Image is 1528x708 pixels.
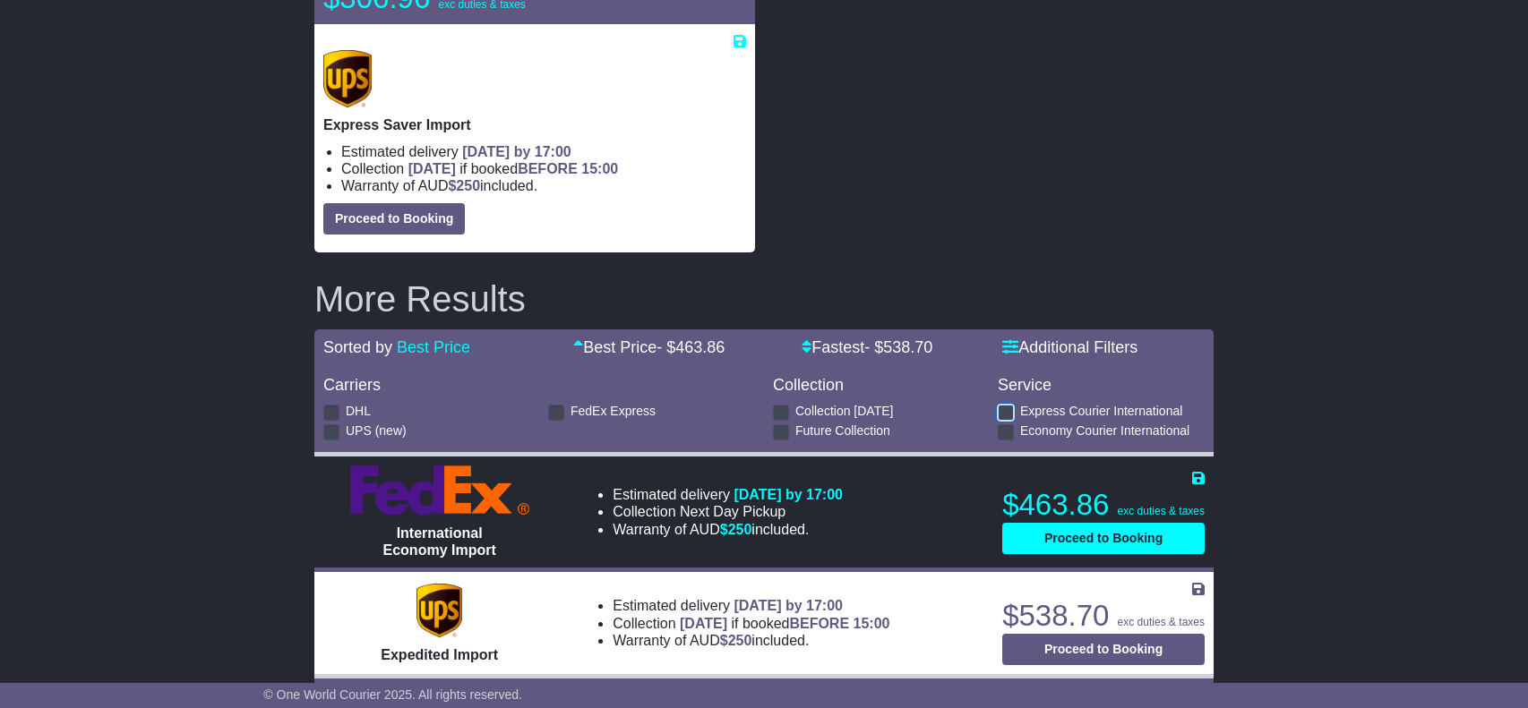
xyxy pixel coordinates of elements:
span: Economy Courier International [1020,423,1189,439]
span: exc duties & taxes [1118,616,1205,628]
span: 250 [456,178,480,193]
span: 538.70 [883,338,932,356]
img: UPS (new): Express Saver Import [323,50,372,107]
span: Express Courier International [1020,404,1182,419]
span: [DATE] by 17:00 [734,487,843,502]
span: FedEx Express [571,404,656,419]
p: $538.70 [1002,598,1205,634]
a: Best Price- $463.86 [573,338,725,356]
span: - $ [657,338,725,356]
span: [DATE] [680,616,727,631]
a: Best Price [397,338,470,356]
li: Estimated delivery [613,486,843,503]
li: Collection [613,503,843,520]
button: Proceed to Booking [323,203,465,235]
span: DHL [346,404,371,419]
span: if booked [408,161,618,176]
span: International Economy Import [383,525,496,558]
li: Warranty of AUD included. [613,521,843,538]
label: Future Collection [795,423,890,439]
span: [DATE] by 17:00 [734,598,843,613]
span: [DATE] [408,161,456,176]
span: BEFORE [518,161,578,176]
span: if booked [680,616,889,631]
button: Proceed to Booking [1002,634,1205,665]
li: Warranty of AUD included. [613,632,889,649]
span: 15:00 [854,616,890,631]
span: 463.86 [675,338,725,356]
span: UPS (new) [346,423,407,439]
span: [DATE] by 17:00 [462,144,571,159]
li: Estimated delivery [613,597,889,614]
span: $ [720,522,752,537]
span: Sorted by [323,338,392,356]
a: Additional Filters [1002,338,1137,356]
span: 15:00 [581,161,618,176]
span: exc duties & taxes [1118,505,1205,517]
span: Next Day Pickup [680,504,785,519]
div: Carriers [323,376,755,396]
p: $463.86 [1002,487,1205,523]
span: 250 [728,522,752,537]
h2: More Results [314,279,1214,319]
label: Collection [DATE] [795,404,893,419]
span: © One World Courier 2025. All rights reserved. [263,687,522,702]
span: 250 [728,633,752,648]
li: Estimated delivery [341,143,746,160]
span: BEFORE [789,616,849,631]
div: Service [998,376,1205,396]
li: Collection [341,160,746,177]
p: Express Saver Import [323,116,746,133]
img: FedEx Express: International Economy Import [350,465,529,516]
a: Fastest- $538.70 [802,338,932,356]
div: Collection [773,376,980,396]
span: $ [720,633,752,648]
span: Expedited Import [381,647,498,662]
img: UPS (new): Expedited Import [416,584,461,637]
li: Collection [613,615,889,632]
span: - $ [864,338,932,356]
li: Warranty of AUD included. [341,177,746,194]
button: Proceed to Booking [1002,523,1205,554]
span: $ [448,178,480,193]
